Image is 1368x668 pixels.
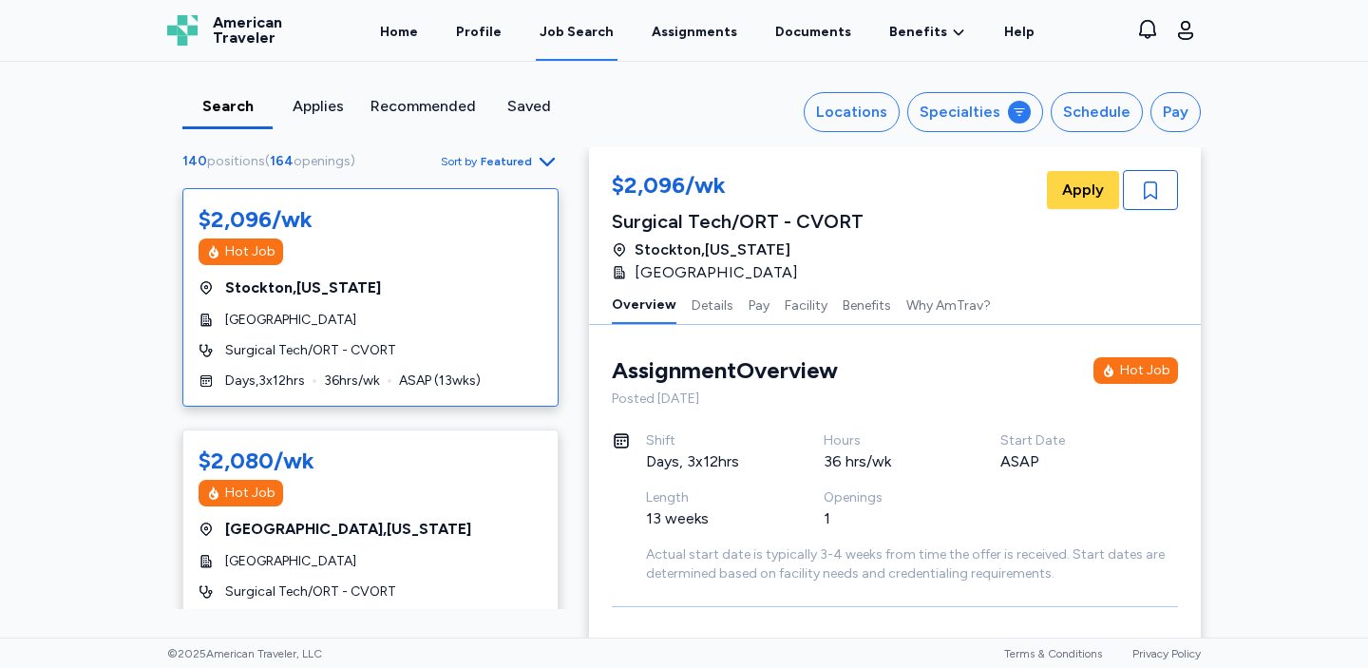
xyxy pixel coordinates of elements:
[441,154,477,169] span: Sort by
[225,552,356,571] span: [GEOGRAPHIC_DATA]
[1000,450,1132,473] div: ASAP
[225,518,471,541] span: [GEOGRAPHIC_DATA] , [US_STATE]
[441,150,559,173] button: Sort byFeatured
[907,92,1043,132] button: Specialties
[824,507,956,530] div: 1
[920,101,1000,124] div: Specialties
[213,15,282,46] span: American Traveler
[1004,647,1102,660] a: Terms & Conditions
[804,92,900,132] button: Locations
[1000,431,1132,450] div: Start Date
[612,630,1178,657] h3: Job Details
[1132,647,1201,660] a: Privacy Policy
[540,23,614,42] div: Job Search
[225,372,305,391] span: Days , 3 x 12 hrs
[1163,101,1188,124] div: Pay
[370,95,476,118] div: Recommended
[646,431,778,450] div: Shift
[225,484,275,503] div: Hot Job
[612,390,1178,409] div: Posted [DATE]
[167,15,198,46] img: Logo
[612,284,676,324] button: Overview
[207,153,265,169] span: positions
[225,311,356,330] span: [GEOGRAPHIC_DATA]
[225,277,381,299] span: Stockton , [US_STATE]
[646,450,778,473] div: Days, 3x12hrs
[225,242,275,261] div: Hot Job
[635,239,790,261] span: Stockton , [US_STATE]
[785,284,827,324] button: Facility
[692,284,733,324] button: Details
[536,2,617,61] a: Job Search
[399,372,481,391] span: ASAP ( 13 wks)
[816,101,887,124] div: Locations
[889,23,947,42] span: Benefits
[481,154,532,169] span: Featured
[190,95,265,118] div: Search
[612,170,864,204] div: $2,096/wk
[889,23,966,42] a: Benefits
[1047,171,1119,209] button: Apply
[270,153,294,169] span: 164
[843,284,891,324] button: Benefits
[280,95,355,118] div: Applies
[1150,92,1201,132] button: Pay
[612,208,864,235] div: Surgical Tech/ORT - CVORT
[225,341,396,360] span: Surgical Tech/ORT - CVORT
[906,284,991,324] button: Why AmTrav?
[294,153,351,169] span: openings
[225,582,396,601] span: Surgical Tech/ORT - CVORT
[324,372,380,391] span: 36 hrs/wk
[1120,361,1170,380] div: Hot Job
[167,646,322,661] span: © 2025 American Traveler, LLC
[199,446,314,476] div: $2,080/wk
[182,153,207,169] span: 140
[824,488,956,507] div: Openings
[646,488,778,507] div: Length
[824,431,956,450] div: Hours
[491,95,566,118] div: Saved
[646,507,778,530] div: 13 weeks
[749,284,769,324] button: Pay
[1051,92,1143,132] button: Schedule
[199,204,313,235] div: $2,096/wk
[1062,179,1104,201] span: Apply
[646,545,1178,583] div: Actual start date is typically 3-4 weeks from time the offer is received. Start dates are determi...
[1063,101,1130,124] div: Schedule
[612,355,838,386] div: Assignment Overview
[824,450,956,473] div: 36 hrs/wk
[182,152,363,171] div: ( )
[635,261,798,284] span: [GEOGRAPHIC_DATA]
